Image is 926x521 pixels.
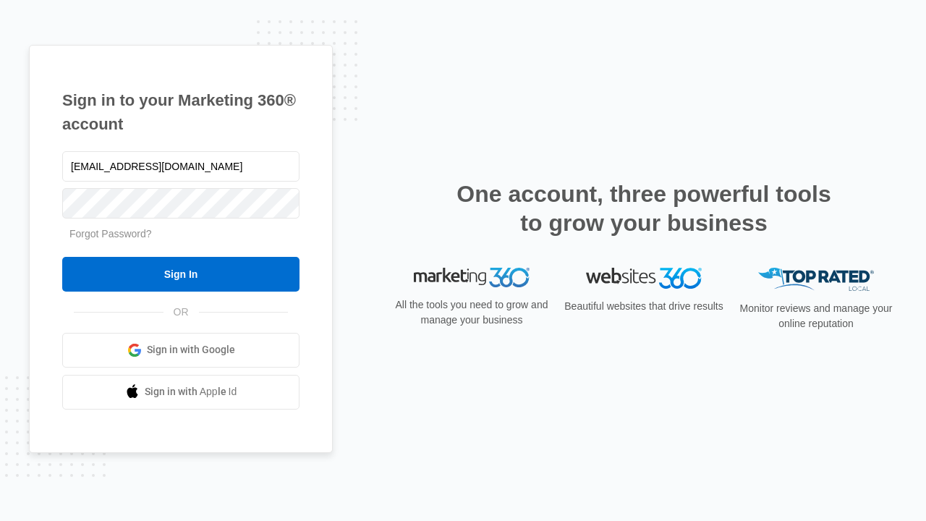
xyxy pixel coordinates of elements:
[758,268,874,292] img: Top Rated Local
[69,228,152,240] a: Forgot Password?
[62,88,300,136] h1: Sign in to your Marketing 360® account
[62,333,300,368] a: Sign in with Google
[586,268,702,289] img: Websites 360
[391,297,553,328] p: All the tools you need to grow and manage your business
[452,179,836,237] h2: One account, three powerful tools to grow your business
[147,342,235,357] span: Sign in with Google
[62,151,300,182] input: Email
[735,301,897,331] p: Monitor reviews and manage your online reputation
[414,268,530,288] img: Marketing 360
[62,257,300,292] input: Sign In
[163,305,199,320] span: OR
[145,384,237,399] span: Sign in with Apple Id
[563,299,725,314] p: Beautiful websites that drive results
[62,375,300,410] a: Sign in with Apple Id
